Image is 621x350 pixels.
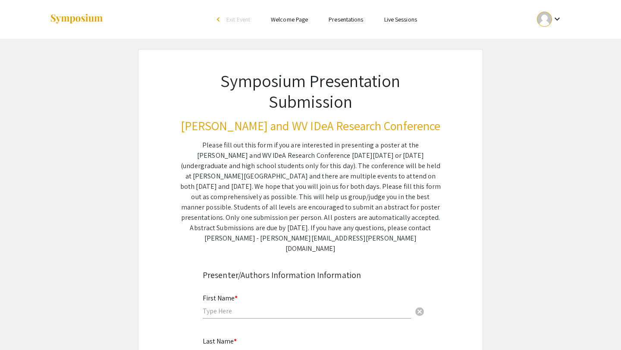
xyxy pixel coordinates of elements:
h3: [PERSON_NAME] and WV IDeA Research Conference [180,119,441,133]
a: Presentations [329,16,363,23]
input: Type Here [203,306,411,316]
span: Exit Event [226,16,250,23]
a: Live Sessions [384,16,417,23]
div: Presenter/Authors Information Information [203,269,418,281]
img: Symposium by ForagerOne [50,13,103,25]
span: cancel [414,306,425,317]
a: Welcome Page [271,16,308,23]
div: arrow_back_ios [217,17,222,22]
button: Expand account dropdown [528,9,571,29]
div: Please fill out this form if you are interested in presenting a poster at the [PERSON_NAME] and W... [180,140,441,254]
iframe: Chat [6,311,37,344]
h1: Symposium Presentation Submission [180,70,441,112]
mat-icon: Expand account dropdown [552,14,562,24]
mat-label: First Name [203,294,238,303]
button: Clear [411,302,428,319]
mat-label: Last Name [203,337,237,346]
